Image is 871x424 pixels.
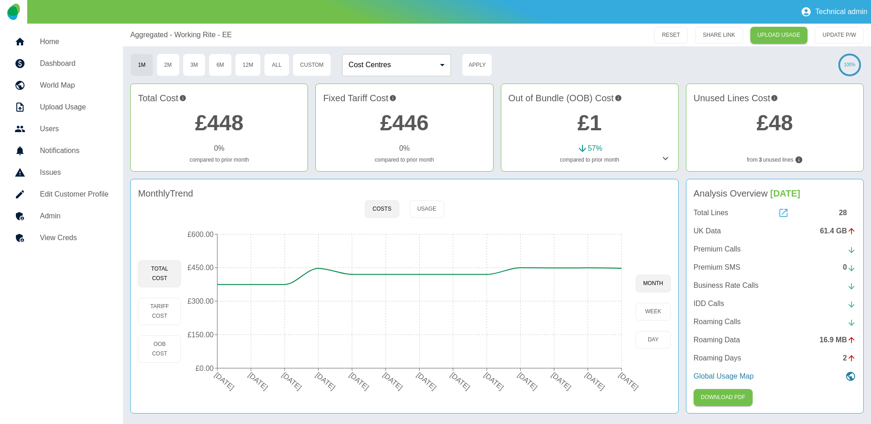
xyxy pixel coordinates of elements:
[757,111,793,135] a: £48
[380,111,429,135] a: £446
[839,207,856,218] div: 28
[694,262,740,273] p: Premium SMS
[389,91,396,105] svg: This is your recurring contracted cost
[7,205,116,227] a: Admin
[188,331,214,339] tspan: £150.00
[293,54,332,76] button: Custom
[815,8,867,16] p: Technical admin
[694,371,856,382] a: Global Usage Map
[7,4,20,20] img: Logo
[399,143,410,154] p: 0 %
[40,211,108,222] h5: Admin
[694,226,856,237] a: UK Data61.4 GB
[462,54,492,76] button: Apply
[235,54,261,76] button: 12M
[509,91,671,105] h4: Out of Bundle (OOB) Cost
[40,232,108,243] h5: View Creds
[247,371,269,391] tspan: [DATE]
[588,143,602,154] p: 57 %
[209,54,232,76] button: 6M
[196,365,214,372] tspan: £0.00
[40,58,108,69] h5: Dashboard
[694,156,856,164] p: from unused lines
[40,123,108,134] h5: Users
[449,371,472,391] tspan: [DATE]
[694,298,724,309] p: IDD Calls
[550,371,573,391] tspan: [DATE]
[843,262,856,273] div: 0
[264,54,289,76] button: All
[7,96,116,118] a: Upload Usage
[795,156,803,164] svg: Lines not used during your chosen timeframe. If multiple months selected only lines never used co...
[694,244,856,255] a: Premium Calls
[138,335,181,363] button: OOB Cost
[694,226,721,237] p: UK Data
[694,280,856,291] a: Business Rate Calls
[382,371,404,391] tspan: [DATE]
[694,316,741,327] p: Roaming Calls
[188,231,214,238] tspan: £600.00
[695,27,743,44] button: SHARE LINK
[694,353,856,364] a: Roaming Days2
[40,189,108,200] h5: Edit Customer Profile
[7,118,116,140] a: Users
[694,207,729,218] p: Total Lines
[694,335,740,345] p: Roaming Data
[820,226,856,237] div: 61.4 GB
[138,187,193,200] h4: Monthly Trend
[323,91,485,105] h4: Fixed Tariff Cost
[40,80,108,91] h5: World Map
[694,280,758,291] p: Business Rate Calls
[483,371,505,391] tspan: [DATE]
[694,207,856,218] a: Total Lines28
[7,53,116,74] a: Dashboard
[157,54,180,76] button: 2M
[40,36,108,47] h5: Home
[694,316,856,327] a: Roaming Calls
[759,156,762,164] b: 3
[188,297,214,305] tspan: £300.00
[694,335,856,345] a: Roaming Data16.9 MB
[750,27,808,44] a: UPLOAD USAGE
[654,27,688,44] button: RESET
[636,331,671,349] button: day
[577,111,602,135] a: £1
[183,54,206,76] button: 3M
[213,371,236,391] tspan: [DATE]
[40,167,108,178] h5: Issues
[323,156,485,164] p: compared to prior month
[797,3,871,21] button: Technical admin
[416,371,438,391] tspan: [DATE]
[636,303,671,320] button: week
[694,353,741,364] p: Roaming Days
[7,140,116,162] a: Notifications
[617,371,640,391] tspan: [DATE]
[179,91,186,105] svg: This is the total charges incurred over 1 months
[188,264,214,271] tspan: £450.00
[694,371,754,382] p: Global Usage Map
[694,389,753,406] button: Click here to download the most recent invoice. If the current month’s invoice is unavailable, th...
[844,62,856,67] text: 100%
[694,262,856,273] a: Premium SMS0
[138,298,181,325] button: Tariff Cost
[694,187,856,200] h4: Analysis Overview
[130,30,232,40] a: Aggregated - Working Rite - EE
[365,200,399,218] button: Costs
[636,275,671,292] button: month
[40,145,108,156] h5: Notifications
[348,371,371,391] tspan: [DATE]
[770,188,800,198] span: [DATE]
[7,31,116,53] a: Home
[40,102,108,113] h5: Upload Usage
[516,371,539,391] tspan: [DATE]
[138,91,300,105] h4: Total Cost
[584,371,607,391] tspan: [DATE]
[820,335,856,345] div: 16.9 MB
[7,162,116,183] a: Issues
[615,91,622,105] svg: Costs outside of your fixed tariff
[694,91,856,105] h4: Unused Lines Cost
[694,244,741,255] p: Premium Calls
[7,74,116,96] a: World Map
[771,91,778,105] svg: Potential saving if surplus lines removed at contract renewal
